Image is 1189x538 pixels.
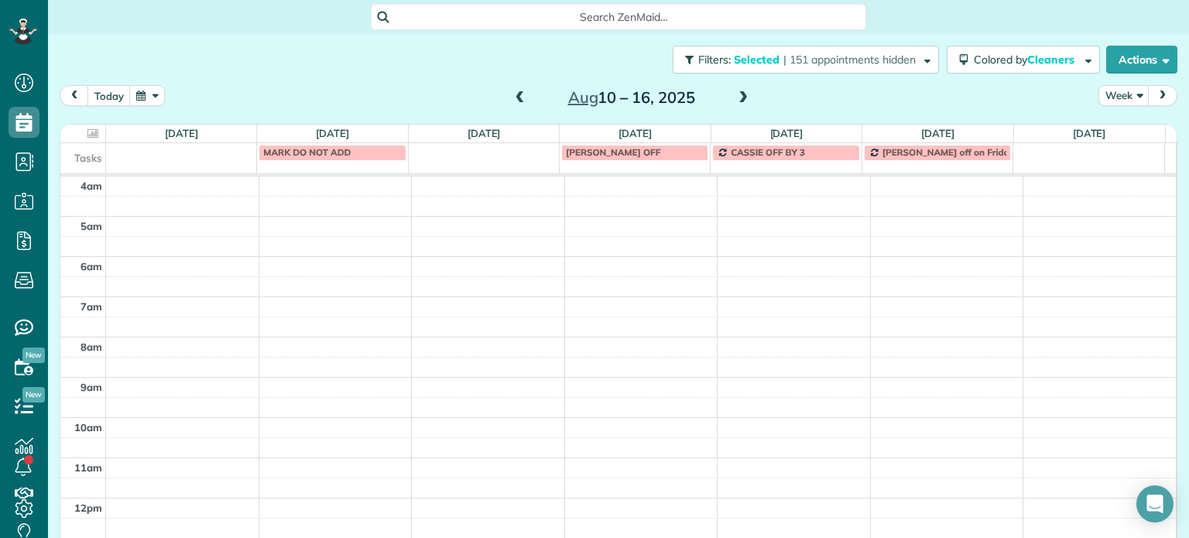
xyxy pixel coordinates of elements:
span: 4am [81,180,102,192]
button: prev [60,85,89,106]
span: [PERSON_NAME] off on Fridays [882,146,1019,158]
span: CASSIE OFF BY 3 [731,146,805,158]
span: New [22,348,45,363]
a: [DATE] [770,127,804,139]
a: [DATE] [618,127,652,139]
a: [DATE] [1073,127,1106,139]
button: Week [1098,85,1150,106]
span: | 151 appointments hidden [783,53,916,67]
a: [DATE] [165,127,198,139]
span: 8am [81,341,102,353]
span: Cleaners [1027,53,1077,67]
span: 10am [74,421,102,433]
button: Filters: Selected | 151 appointments hidden [673,46,939,74]
a: [DATE] [921,127,954,139]
span: 6am [81,260,102,272]
button: Colored byCleaners [947,46,1100,74]
span: Aug [568,87,598,107]
span: 5am [81,220,102,232]
span: 12pm [74,502,102,514]
button: Actions [1106,46,1177,74]
span: 11am [74,461,102,474]
span: MARK DO NOT ADD [263,146,351,158]
span: New [22,387,45,403]
span: [PERSON_NAME] OFF [566,146,660,158]
a: Filters: Selected | 151 appointments hidden [665,46,939,74]
h2: 10 – 16, 2025 [535,89,728,106]
button: today [87,85,131,106]
button: next [1148,85,1177,106]
div: Open Intercom Messenger [1136,485,1174,523]
span: 7am [81,300,102,313]
a: [DATE] [468,127,501,139]
a: [DATE] [316,127,349,139]
span: Filters: [698,53,731,67]
span: Colored by [974,53,1080,67]
span: 9am [81,381,102,393]
span: Selected [734,53,780,67]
